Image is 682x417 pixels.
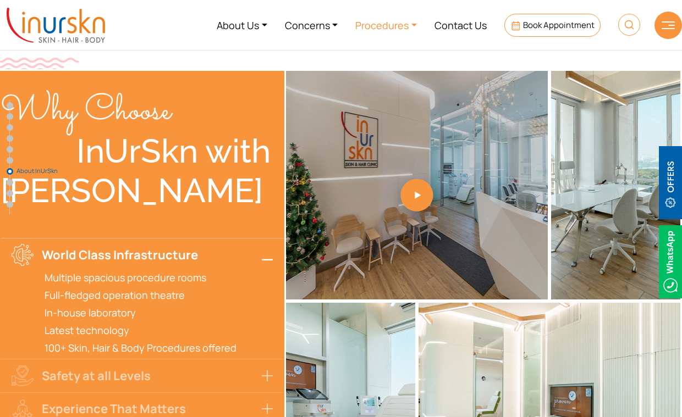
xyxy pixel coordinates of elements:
img: hamLine.svg [662,21,675,29]
a: Concerns [276,4,347,46]
img: inurskn-logo [7,8,105,43]
div: InUrSkn with [1,131,284,171]
img: HeaderSearch [618,14,640,36]
p: In-house laboratory [45,306,273,319]
a: Whatsappicon [659,254,682,266]
img: offerBt [659,146,682,219]
p: 100+ Skin, Hair & Body Procedures offered [45,341,273,354]
p: Full-fledged operation theatre [45,288,273,302]
img: Whatsappicon [659,225,682,298]
a: Procedures [346,4,426,46]
span: Book Appointment [523,19,595,31]
button: World Class Infrastructure [1,238,284,271]
p: Latest technology [45,324,273,337]
button: Safety at all Levels [1,359,284,392]
div: [PERSON_NAME] [1,171,284,210]
p: Multiple spacious procedure rooms [45,271,273,284]
a: About InUrSkn [7,168,13,175]
img: why-choose-icon2 [12,365,34,387]
a: Contact Us [426,4,496,46]
a: Book Appointment [504,14,601,37]
span: Why Choose [1,85,171,138]
span: About InUrSkn [16,168,71,174]
a: About Us [208,4,276,46]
